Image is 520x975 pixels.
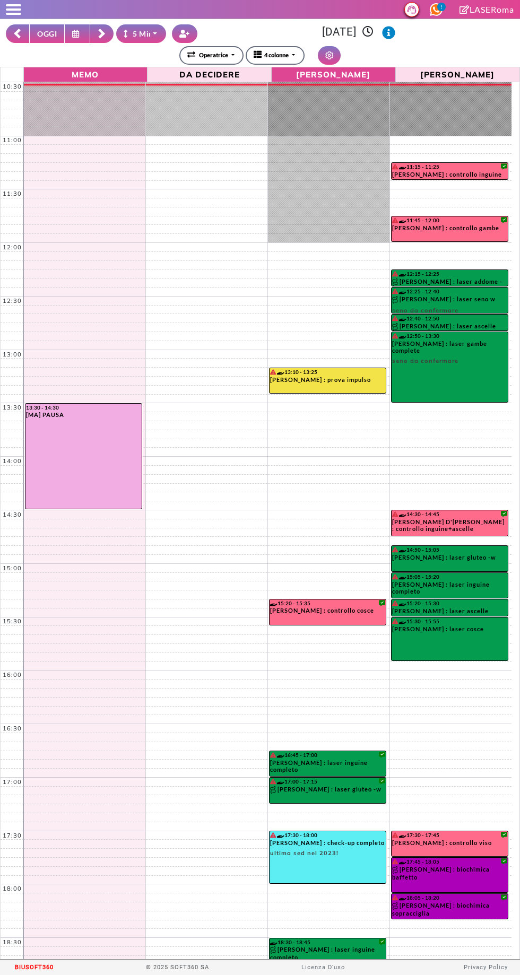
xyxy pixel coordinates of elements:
[1,885,24,892] div: 18:00
[392,618,508,625] div: 15:30 - 15:55
[392,902,400,910] img: PERCORSO
[270,369,276,375] i: Il cliente ha degli insoluti
[1,938,24,946] div: 18:30
[1,564,24,572] div: 15:00
[270,369,385,376] div: 13:10 - 13:25
[392,511,508,518] div: 14:30 - 14:45
[270,832,385,839] div: 17:30 - 18:00
[392,832,398,838] i: Il cliente ha degli insoluti
[1,190,24,197] div: 11:30
[392,511,398,517] i: Il cliente ha degli insoluti
[270,832,276,838] i: Il cliente ha degli insoluti
[392,581,508,598] div: [PERSON_NAME] : laser inguine completo
[150,68,268,80] span: Da Decidere
[392,894,508,901] div: 18:05 - 18:20
[26,404,141,411] div: 13:30 - 14:30
[270,946,385,963] div: [PERSON_NAME] : laser inguine completo
[392,171,508,179] div: [PERSON_NAME] : controllo inguine
[392,554,508,564] div: [PERSON_NAME] : laser gluteo -w
[392,323,508,330] div: [PERSON_NAME] : laser ascelle
[392,866,508,884] div: [PERSON_NAME] : biochimica baffetto
[203,25,514,39] h3: [DATE]
[1,832,24,839] div: 17:30
[270,778,385,785] div: 17:00 - 17:15
[270,607,385,617] div: [PERSON_NAME] : controllo cosce
[1,404,24,411] div: 13:30
[392,217,398,223] i: Il cliente ha degli insoluti
[29,24,65,43] button: OGGI
[392,859,398,864] i: Il cliente ha degli insoluti
[27,68,145,80] span: Memo
[392,289,398,294] i: Il cliente ha degli insoluti
[392,303,508,314] span: seno da confermare
[392,323,400,330] img: PERCORSO
[172,24,197,43] button: Crea nuovo contatto rapido
[301,964,345,971] a: Licenza D'uso
[270,946,278,954] img: PERCORSO
[1,457,24,465] div: 14:00
[1,297,24,304] div: 12:30
[392,858,508,865] div: 17:45 - 18:05
[392,547,398,552] i: Il cliente ha degli insoluti
[392,600,508,607] div: 15:20 - 15:30
[270,839,385,857] div: [PERSON_NAME] : check-up completo
[1,83,24,90] div: 10:30
[270,759,385,776] div: [PERSON_NAME] : laser inguine completo
[392,546,508,553] div: 14:50 - 15:05
[1,725,24,732] div: 16:30
[392,354,508,364] span: seno da confermare
[392,271,398,276] i: Il cliente ha degli insoluti
[392,832,508,839] div: 17:30 - 17:45
[270,752,276,758] i: Il cliente ha degli insoluti
[274,68,393,80] span: [PERSON_NAME]
[392,866,400,874] img: PERCORSO
[392,278,400,286] img: PERCORSO
[124,28,163,39] div: 5 Minuti
[392,607,508,616] div: [PERSON_NAME] : laser ascelle
[270,786,278,794] img: PERCORSO
[392,296,400,303] img: PERCORSO
[460,5,470,14] i: Clicca per andare alla pagina di firma
[392,625,508,636] div: [PERSON_NAME] : laser cosce
[270,600,385,606] div: 15:20 - 15:35
[392,316,398,321] i: Il cliente ha degli insoluti
[392,340,508,364] div: [PERSON_NAME] : laser gambe complete
[1,778,24,786] div: 17:00
[270,786,385,797] div: [PERSON_NAME] : laser gluteo -w
[392,278,508,286] div: [PERSON_NAME] : laser addome -w
[392,217,508,224] div: 11:45 - 12:00
[26,411,141,418] div: [MA] PAUSA
[1,511,24,518] div: 14:30
[392,574,398,579] i: Il cliente ha degli insoluti
[1,617,24,625] div: 15:30
[392,271,508,277] div: 12:15 - 12:25
[392,333,398,338] i: Il cliente ha degli insoluti
[270,752,385,759] div: 16:45 - 17:00
[392,163,508,170] div: 11:15 - 11:25
[270,779,276,784] i: Il cliente ha degli insoluti
[392,295,508,313] div: [PERSON_NAME] : laser seno w
[392,902,508,919] div: [PERSON_NAME] : biochimica sopracciglia
[392,333,508,339] div: 12:50 - 13:30
[392,164,398,169] i: Il cliente ha degli insoluti
[270,939,385,945] div: 18:30 - 18:45
[1,671,24,678] div: 16:00
[392,619,398,624] i: Il cliente ha degli insoluti
[398,68,517,80] span: [PERSON_NAME]
[1,351,24,358] div: 13:00
[392,224,508,234] div: [PERSON_NAME] : controllo gambe
[392,895,398,900] i: Il cliente ha degli insoluti
[392,315,508,322] div: 12:40 - 12:50
[392,518,508,535] div: [PERSON_NAME] D'[PERSON_NAME] : controllo inguine+ascelle
[270,846,385,857] span: ultima sed nel 2023!
[460,4,514,14] a: LASERoma
[1,136,24,144] div: 11:00
[392,839,508,849] div: [PERSON_NAME] : controllo viso
[392,288,508,295] div: 12:25 - 12:40
[392,573,508,580] div: 15:05 - 15:20
[392,600,398,606] i: Il cliente ha degli insoluti
[1,243,24,251] div: 12:00
[270,376,385,386] div: [PERSON_NAME] : prova impulso
[464,964,508,971] a: Privacy Policy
